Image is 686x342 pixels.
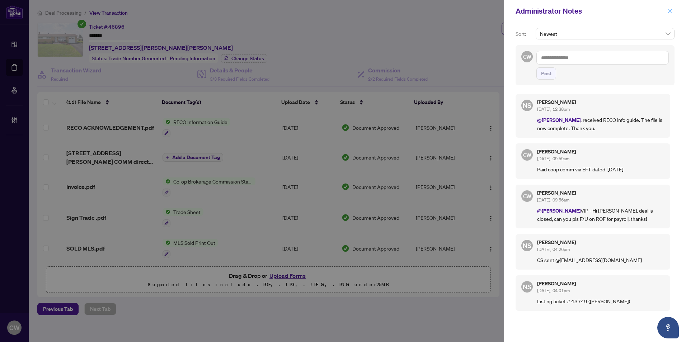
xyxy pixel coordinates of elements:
h5: [PERSON_NAME] [537,100,664,105]
span: close [667,9,672,14]
p: Listing ticket # 43749 ([PERSON_NAME]) [537,297,664,305]
div: Administrator Notes [516,6,665,16]
span: [DATE], 12:38pm [537,106,570,112]
p: CS sent @[EMAIL_ADDRESS][DOMAIN_NAME] [537,256,664,264]
button: Open asap [657,317,679,338]
span: NS [523,282,531,292]
span: NS [523,241,531,251]
span: CW [523,151,531,159]
p: Paid coop comm via EFT dated [DATE] [537,165,664,173]
button: Post [536,67,556,80]
span: CW [523,52,531,61]
span: NS [523,100,531,110]
span: [DATE], 09:59am [537,156,569,161]
h5: [PERSON_NAME] [537,240,664,245]
span: [DATE], 09:56am [537,197,569,203]
span: Newest [540,28,670,39]
span: CW [523,192,531,200]
h5: [PERSON_NAME] [537,281,664,286]
span: [DATE], 04:26pm [537,247,570,252]
h5: [PERSON_NAME] [537,149,664,154]
p: , received RECO info guide. The file is now complete. Thank you. [537,116,664,132]
span: @[PERSON_NAME] [537,207,581,214]
h5: [PERSON_NAME] [537,190,664,195]
span: @[PERSON_NAME] [537,117,581,123]
p: Sort: [516,30,533,38]
p: VIP - Hi [PERSON_NAME], deal is closed, can you pls F/U on ROF for payroll, thanks! [537,206,664,223]
span: [DATE], 04:01pm [537,288,570,293]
